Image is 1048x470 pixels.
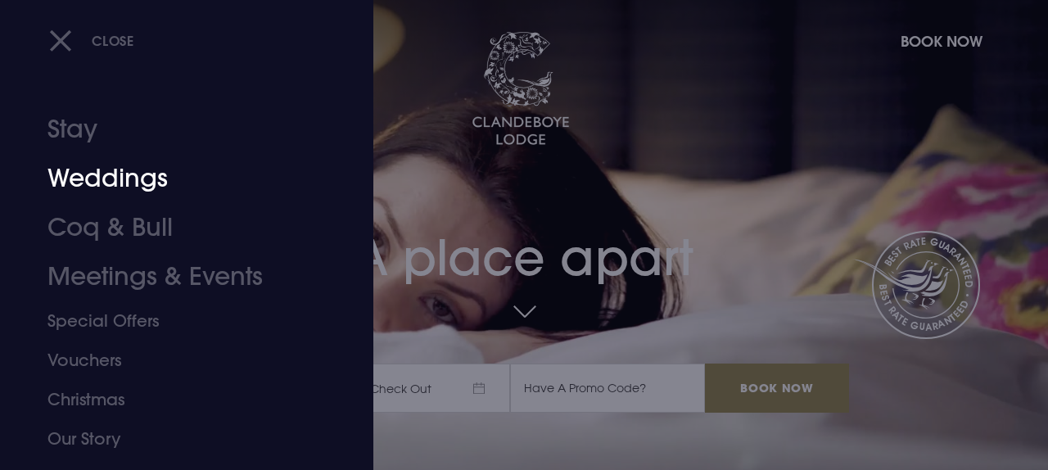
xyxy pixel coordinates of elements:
[47,203,304,252] a: Coq & Bull
[47,301,304,341] a: Special Offers
[92,32,134,49] span: Close
[47,341,304,380] a: Vouchers
[49,24,134,57] button: Close
[47,419,304,459] a: Our Story
[47,105,304,154] a: Stay
[47,252,304,301] a: Meetings & Events
[47,154,304,203] a: Weddings
[47,380,304,419] a: Christmas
